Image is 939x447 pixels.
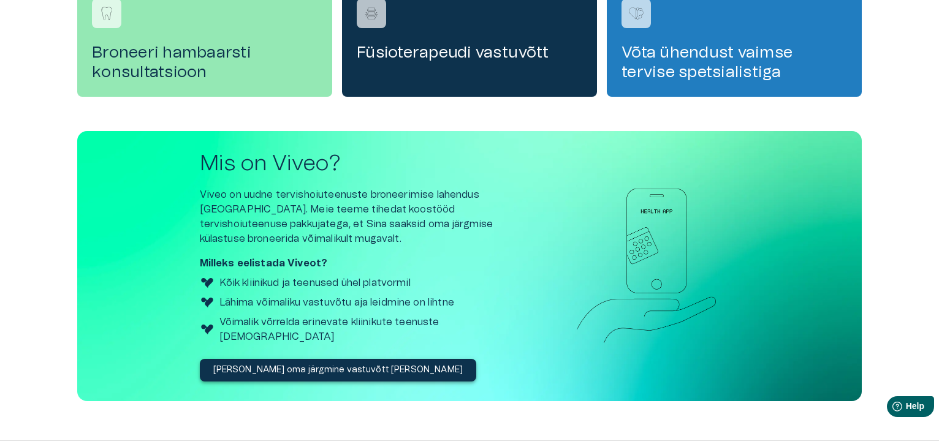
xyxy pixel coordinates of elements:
button: [PERSON_NAME] oma järgmine vastuvõtt [PERSON_NAME] [200,359,477,381]
img: Broneeri hambaarsti konsultatsioon logo [97,4,116,23]
h2: Mis on Viveo? [200,151,525,177]
img: Viveo logo [200,295,215,310]
img: Füsioterapeudi vastuvõtt logo [362,4,381,23]
p: Viveo on uudne tervishoiuteenuste broneerimise lahendus [GEOGRAPHIC_DATA]. Meie teeme tihedat koo... [200,187,525,246]
p: [PERSON_NAME] oma järgmine vastuvõtt [PERSON_NAME] [213,364,463,377]
h4: Võta ühendust vaimse tervise spetsialistiga [622,43,847,82]
img: Võta ühendust vaimse tervise spetsialistiga logo [627,4,645,23]
img: Viveo logo [200,322,215,337]
h4: Füsioterapeudi vastuvõtt [357,43,582,62]
p: Võimalik võrrelda erinevate kliinikute teenuste [DEMOGRAPHIC_DATA] [219,315,525,344]
h4: Broneeri hambaarsti konsultatsioon [92,43,317,82]
p: Lähima võimaliku vastuvõtu aja leidmine on lihtne [219,295,454,310]
iframe: Help widget launcher [843,391,939,426]
p: Milleks eelistada Viveot? [200,256,525,271]
img: Viveo logo [200,276,215,290]
p: Kõik kliinikud ja teenused ühel platvormil [219,276,411,290]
